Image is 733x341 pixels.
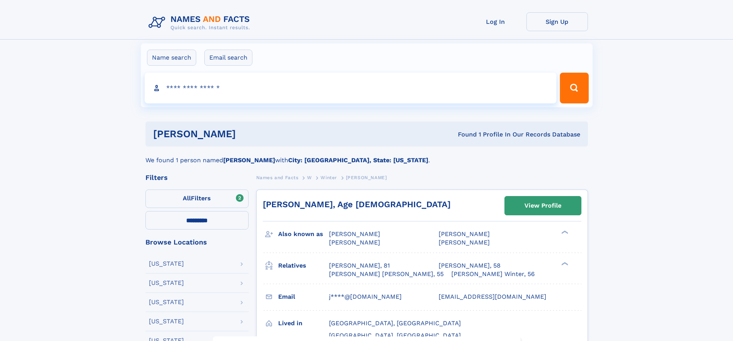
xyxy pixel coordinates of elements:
[145,190,249,208] label: Filters
[526,12,588,31] a: Sign Up
[329,270,444,278] a: [PERSON_NAME] [PERSON_NAME], 55
[256,173,299,182] a: Names and Facts
[149,261,184,267] div: [US_STATE]
[204,50,252,66] label: Email search
[321,175,337,180] span: Winter
[183,195,191,202] span: All
[149,299,184,305] div: [US_STATE]
[149,280,184,286] div: [US_STATE]
[329,239,380,246] span: [PERSON_NAME]
[278,228,329,241] h3: Also known as
[145,146,588,165] div: We found 1 person named with .
[559,261,569,266] div: ❯
[439,230,490,238] span: [PERSON_NAME]
[307,173,312,182] a: W
[559,230,569,235] div: ❯
[145,174,249,181] div: Filters
[346,175,387,180] span: [PERSON_NAME]
[439,261,501,270] a: [PERSON_NAME], 58
[439,293,546,300] span: [EMAIL_ADDRESS][DOMAIN_NAME]
[560,73,588,103] button: Search Button
[329,332,461,339] span: [GEOGRAPHIC_DATA], [GEOGRAPHIC_DATA]
[321,173,337,182] a: Winter
[329,261,390,270] a: [PERSON_NAME], 81
[145,73,557,103] input: search input
[278,317,329,330] h3: Lived in
[307,175,312,180] span: W
[145,12,256,33] img: Logo Names and Facts
[524,197,561,215] div: View Profile
[329,230,380,238] span: [PERSON_NAME]
[153,129,347,139] h1: [PERSON_NAME]
[329,319,461,327] span: [GEOGRAPHIC_DATA], [GEOGRAPHIC_DATA]
[505,196,581,215] a: View Profile
[223,156,275,164] b: [PERSON_NAME]
[465,12,526,31] a: Log In
[278,259,329,272] h3: Relatives
[439,239,490,246] span: [PERSON_NAME]
[263,200,451,209] a: [PERSON_NAME], Age [DEMOGRAPHIC_DATA]
[278,290,329,303] h3: Email
[288,156,428,164] b: City: [GEOGRAPHIC_DATA], State: [US_STATE]
[149,318,184,324] div: [US_STATE]
[347,130,580,139] div: Found 1 Profile In Our Records Database
[145,239,249,246] div: Browse Locations
[147,50,196,66] label: Name search
[451,270,535,278] a: [PERSON_NAME] Winter, 56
